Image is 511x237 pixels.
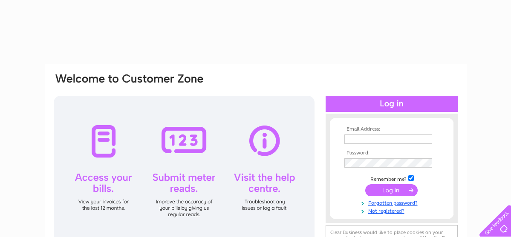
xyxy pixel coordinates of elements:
[342,174,441,183] td: Remember me?
[342,150,441,156] th: Password:
[344,198,441,206] a: Forgotten password?
[344,206,441,214] a: Not registered?
[365,184,418,196] input: Submit
[342,126,441,132] th: Email Address:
